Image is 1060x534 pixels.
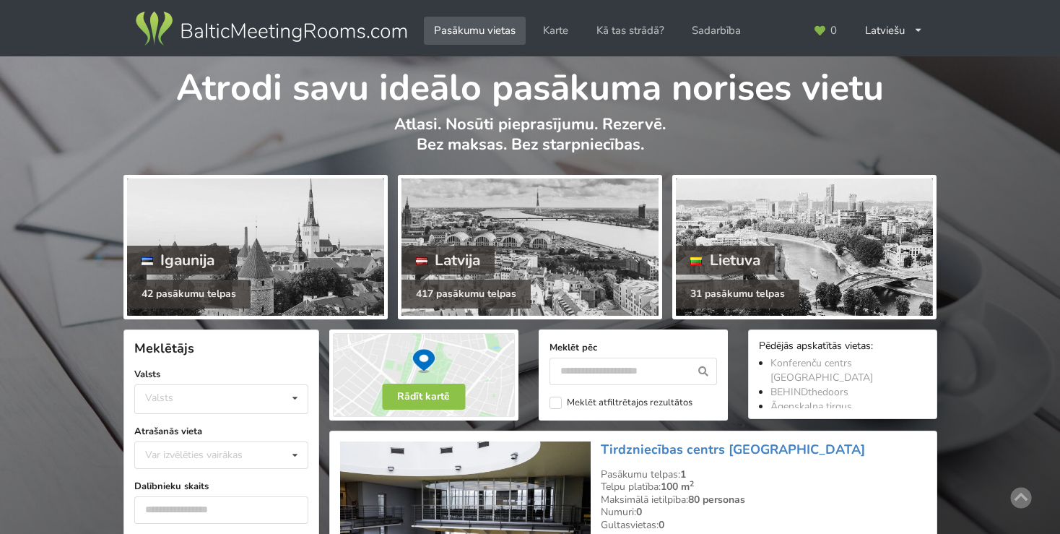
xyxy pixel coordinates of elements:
[690,478,694,489] sup: 2
[680,468,686,481] strong: 1
[145,392,173,404] div: Valsts
[134,424,308,439] label: Atrašanās vieta
[688,493,745,507] strong: 80 personas
[134,367,308,382] label: Valsts
[549,397,692,409] label: Meklēt atfiltrētajos rezultātos
[676,246,775,275] div: Lietuva
[601,519,926,532] div: Gultasvietas:
[329,330,518,421] img: Rādīt kartē
[382,384,465,410] button: Rādīt kartē
[672,175,937,319] a: Lietuva 31 pasākumu telpas
[770,400,852,413] a: Āgenskalna tirgus
[586,17,674,45] a: Kā tas strādā?
[134,340,194,357] span: Meklētājs
[123,175,388,319] a: Igaunija 42 pasākumu telpas
[424,17,526,45] a: Pasākumu vietas
[123,114,937,170] p: Atlasi. Nosūti pieprasījumu. Rezervē. Bez maksas. Bez starpniecības.
[533,17,578,45] a: Karte
[855,17,934,45] div: Latviešu
[127,246,230,275] div: Igaunija
[601,481,926,494] div: Telpu platība:
[830,25,837,36] span: 0
[770,385,848,399] a: BEHINDthedoors
[759,340,926,354] div: Pēdējās apskatītās vietas:
[398,175,662,319] a: Latvija 417 pasākumu telpas
[133,9,409,49] img: Baltic Meeting Rooms
[601,441,865,458] a: Tirdzniecības centrs [GEOGRAPHIC_DATA]
[676,280,799,309] div: 31 pasākumu telpas
[549,340,717,355] label: Meklēt pēc
[123,56,937,111] h1: Atrodi savu ideālo pasākuma norises vietu
[601,468,926,481] div: Pasākumu telpas:
[142,447,275,463] div: Var izvēlēties vairākas
[401,246,495,275] div: Latvija
[659,518,664,532] strong: 0
[401,280,531,309] div: 417 pasākumu telpas
[682,17,751,45] a: Sadarbība
[770,356,873,384] a: Konferenču centrs [GEOGRAPHIC_DATA]
[127,280,251,309] div: 42 pasākumu telpas
[601,494,926,507] div: Maksimālā ietilpība:
[601,506,926,519] div: Numuri:
[134,479,308,494] label: Dalībnieku skaits
[636,505,642,519] strong: 0
[661,480,694,494] strong: 100 m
